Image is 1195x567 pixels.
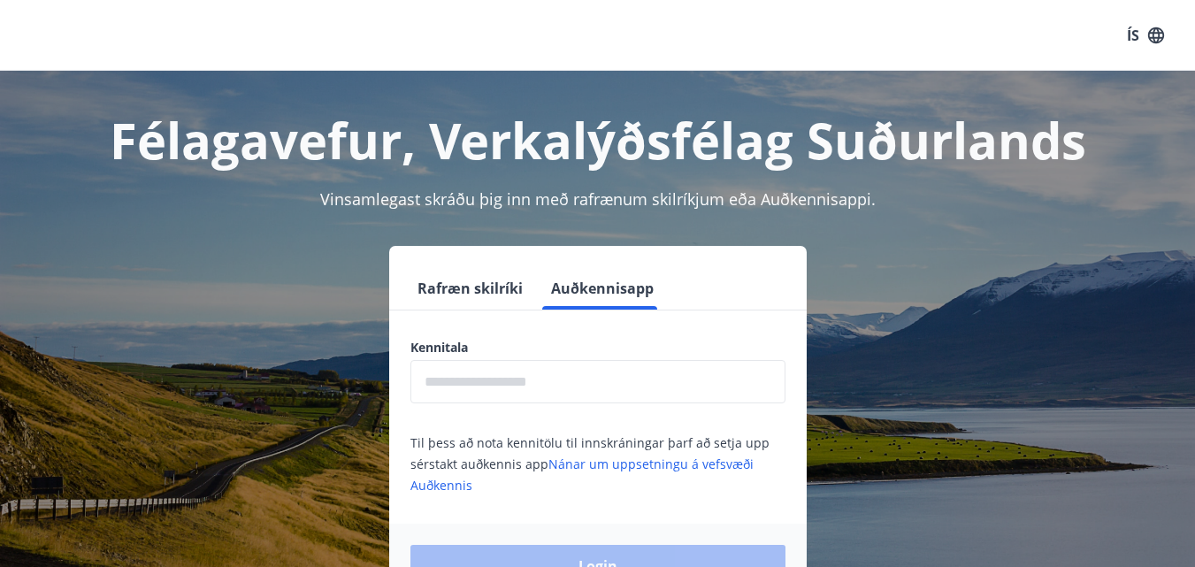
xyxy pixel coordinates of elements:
[544,267,661,310] button: Auðkennisapp
[410,267,530,310] button: Rafræn skilríki
[410,434,770,494] span: Til þess að nota kennitölu til innskráningar þarf að setja upp sérstakt auðkennis app
[410,456,754,494] a: Nánar um uppsetningu á vefsvæði Auðkennis
[320,188,876,210] span: Vinsamlegast skráðu þig inn með rafrænum skilríkjum eða Auðkennisappi.
[410,339,785,356] label: Kennitala
[1117,19,1174,51] button: ÍS
[21,106,1174,173] h1: Félagavefur, Verkalýðsfélag Suðurlands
